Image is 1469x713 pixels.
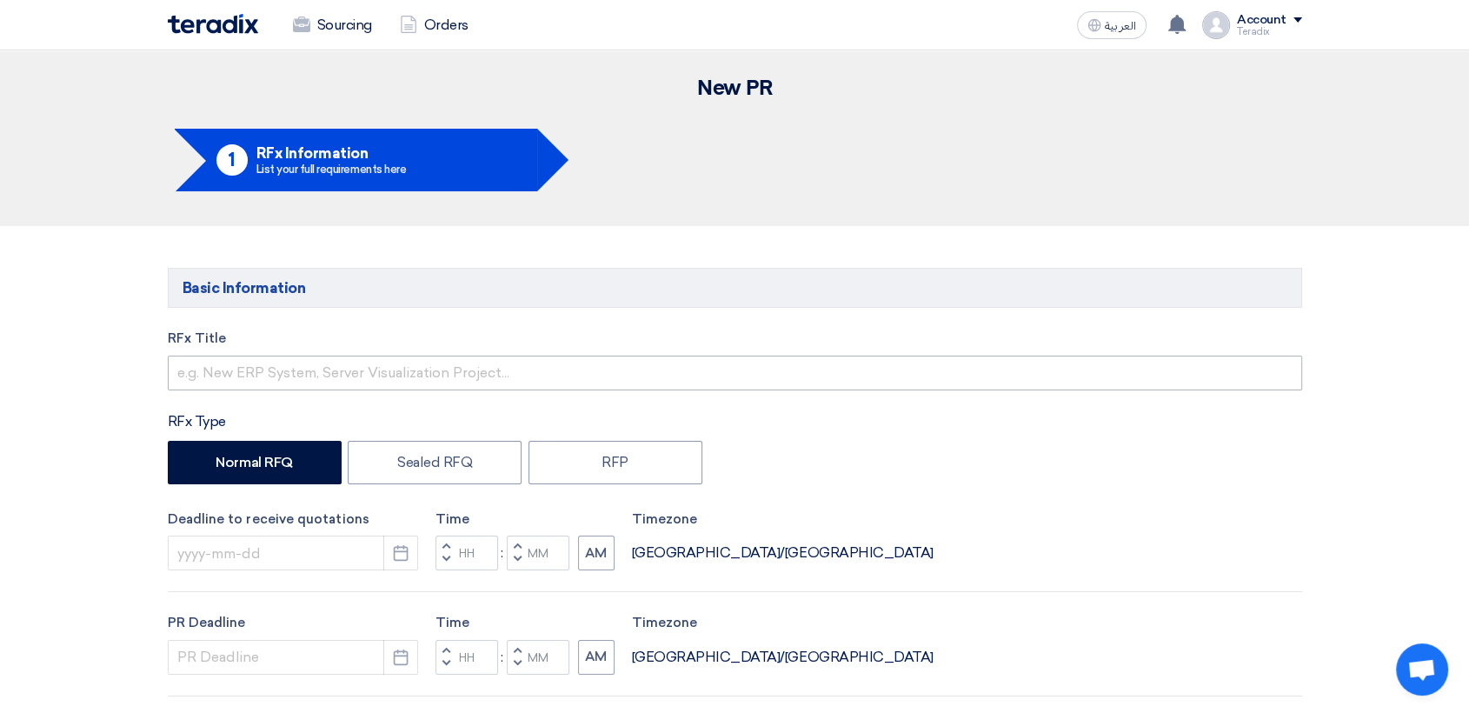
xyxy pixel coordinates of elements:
input: e.g. New ERP System, Server Visualization Project... [168,356,1302,390]
button: العربية [1077,11,1147,39]
div: List your full requirements here [256,163,407,175]
label: Time [435,510,615,530]
input: Minutes [507,640,569,675]
input: yyyy-mm-dd [168,536,418,570]
button: AM [578,536,615,570]
label: Time [435,613,615,633]
label: Timezone [632,613,934,633]
img: profile_test.png [1202,11,1230,39]
img: Teradix logo [168,14,258,34]
h2: New PR [168,77,1302,101]
h5: RFx Information [256,145,407,161]
a: Orders [386,6,482,44]
label: Normal RFQ [168,441,342,484]
label: Timezone [632,510,934,530]
div: : [498,543,507,563]
label: Deadline to receive quotations [168,510,418,530]
div: RFx Type [168,411,1302,432]
input: Hours [435,536,498,570]
div: Account [1237,13,1286,28]
a: Sourcing [279,6,386,44]
label: RFP [528,441,702,484]
div: Teradix [1237,27,1302,37]
div: 1 [216,144,248,176]
div: [GEOGRAPHIC_DATA]/[GEOGRAPHIC_DATA] [632,543,934,563]
label: Sealed RFQ [348,441,522,484]
button: AM [578,640,615,675]
h5: Basic Information [168,268,1302,308]
div: : [498,647,507,668]
div: Open chat [1396,643,1448,696]
input: Minutes [507,536,569,570]
label: RFx Title [168,329,1302,349]
input: PR Deadline [168,640,418,675]
div: [GEOGRAPHIC_DATA]/[GEOGRAPHIC_DATA] [632,647,934,668]
label: PR Deadline [168,613,418,633]
span: العربية [1105,20,1136,32]
input: Hours [435,640,498,675]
